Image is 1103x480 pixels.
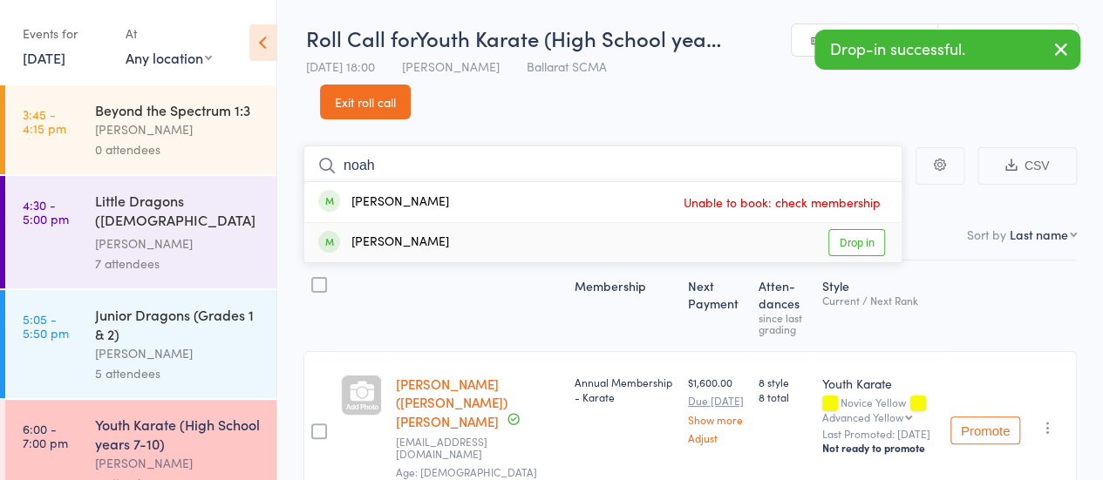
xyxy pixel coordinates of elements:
div: At [126,19,212,48]
div: Current / Next Rank [822,294,936,306]
div: Little Dragons ([DEMOGRAPHIC_DATA] Kindy & Prep) [95,191,262,233]
div: [PERSON_NAME] [318,193,449,213]
input: Search by name [303,145,902,186]
div: Atten­dances [752,268,815,343]
span: Ballarat SCMA [527,57,607,75]
div: Drop-in successful. [814,30,1080,70]
a: Exit roll call [320,85,411,119]
div: 7 attendees [95,254,262,274]
div: Next Payment [681,268,752,343]
a: 3:45 -4:15 pmBeyond the Spectrum 1:3[PERSON_NAME]0 attendees [5,85,276,174]
div: [PERSON_NAME] [95,343,262,363]
div: Youth Karate [822,375,936,392]
span: [PERSON_NAME] [402,57,500,75]
span: 8 total [759,389,808,404]
a: Adjust [688,432,745,443]
div: 0 attendees [95,139,262,159]
time: 4:30 - 5:00 pm [23,198,69,226]
span: [DATE] 18:00 [306,57,375,75]
time: 3:45 - 4:15 pm [23,107,66,135]
button: CSV [977,147,1077,185]
div: $1,600.00 [688,375,745,443]
small: ansmurri@outlook.com [396,436,561,461]
div: 5 attendees [95,363,262,383]
a: [PERSON_NAME] ([PERSON_NAME]) [PERSON_NAME] [396,375,507,430]
div: Style [815,268,943,343]
div: Youth Karate (High School years 7-10) [95,415,262,453]
time: 6:00 - 7:00 pm [23,422,68,450]
div: Annual Membership - Karate [575,375,674,404]
div: Not ready to promote [822,441,936,455]
div: Novice Yellow [822,396,936,423]
button: Promote [950,416,1020,444]
a: Show more [688,414,745,425]
div: [PERSON_NAME] [95,119,262,139]
div: Membership [568,268,681,343]
div: Advanced Yellow [822,411,903,423]
span: Youth Karate (High School yea… [416,24,721,52]
a: [DATE] [23,48,65,67]
div: since last grading [759,312,808,335]
div: Junior Dragons (Grades 1 & 2) [95,305,262,343]
div: [PERSON_NAME] [95,453,262,473]
a: Drop in [828,229,885,256]
div: Beyond the Spectrum 1:3 [95,100,262,119]
span: Unable to book: check membership [679,189,885,215]
span: 8 style [759,375,808,389]
small: Due [DATE] [688,395,745,407]
time: 5:05 - 5:50 pm [23,312,69,340]
a: 4:30 -5:00 pmLittle Dragons ([DEMOGRAPHIC_DATA] Kindy & Prep)[PERSON_NAME]7 attendees [5,176,276,288]
div: Any location [126,48,212,67]
span: Roll Call for [306,24,416,52]
div: [PERSON_NAME] [95,233,262,254]
div: Last name [1010,226,1068,243]
div: [PERSON_NAME] [318,233,449,253]
small: Last Promoted: [DATE] [822,428,936,440]
label: Sort by [967,226,1006,243]
a: 5:05 -5:50 pmJunior Dragons (Grades 1 & 2)[PERSON_NAME]5 attendees [5,290,276,398]
div: Events for [23,19,108,48]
